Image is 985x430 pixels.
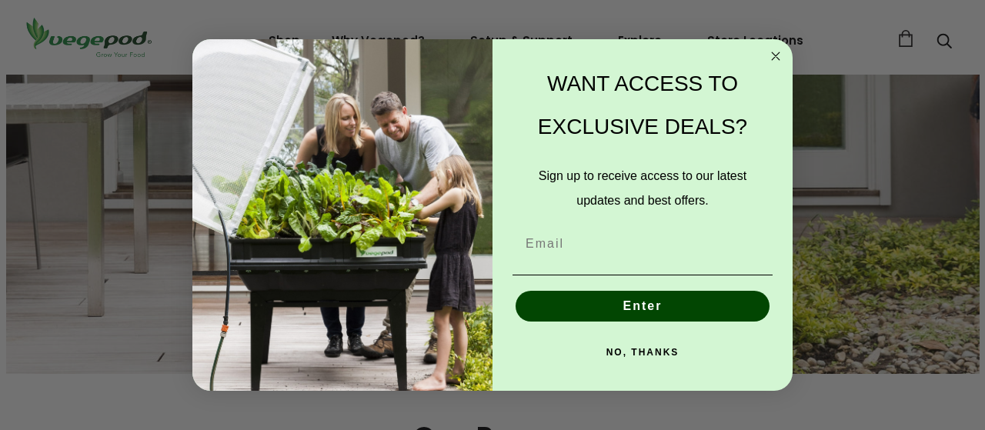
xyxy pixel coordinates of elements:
[516,291,770,322] button: Enter
[513,228,773,259] input: Email
[539,169,746,207] span: Sign up to receive access to our latest updates and best offers.
[192,39,492,391] img: e9d03583-1bb1-490f-ad29-36751b3212ff.jpeg
[538,72,747,138] span: WANT ACCESS TO EXCLUSIVE DEALS?
[513,337,773,368] button: NO, THANKS
[766,47,785,65] button: Close dialog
